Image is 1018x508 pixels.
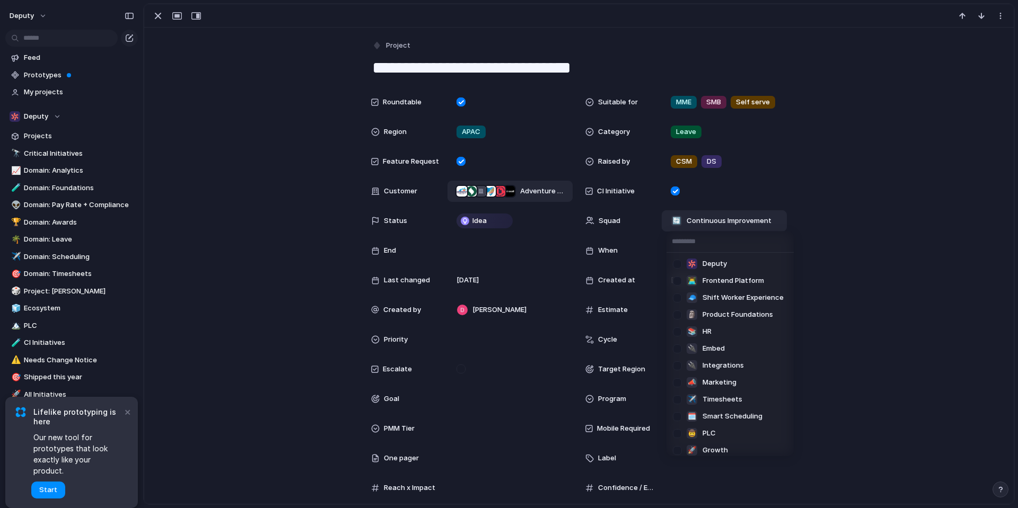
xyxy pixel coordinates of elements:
div: 🤠 [687,428,697,439]
span: Timesheets [703,394,742,405]
span: Shift Worker Experience [703,292,784,303]
div: 🗓️ [687,411,697,422]
div: ✈️ [687,394,697,405]
span: Marketing [703,377,736,388]
span: Deputy [703,259,727,269]
span: Smart Scheduling [703,411,762,422]
div: 🧢 [687,292,697,303]
span: Product Foundations [703,309,773,320]
div: 🔌 [687,360,697,371]
div: 📚 [687,326,697,337]
span: PLC [703,428,716,439]
div: 📣 [687,377,697,388]
span: Integrations [703,360,744,371]
div: 🔌 [687,343,697,354]
div: 👨‍💻 [687,275,697,286]
div: 🚀 [687,445,697,456]
span: Embed [703,343,725,354]
span: Frontend Platform [703,275,764,286]
span: Growth [703,445,728,456]
div: 🗿 [687,309,697,320]
span: HR [703,326,712,337]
